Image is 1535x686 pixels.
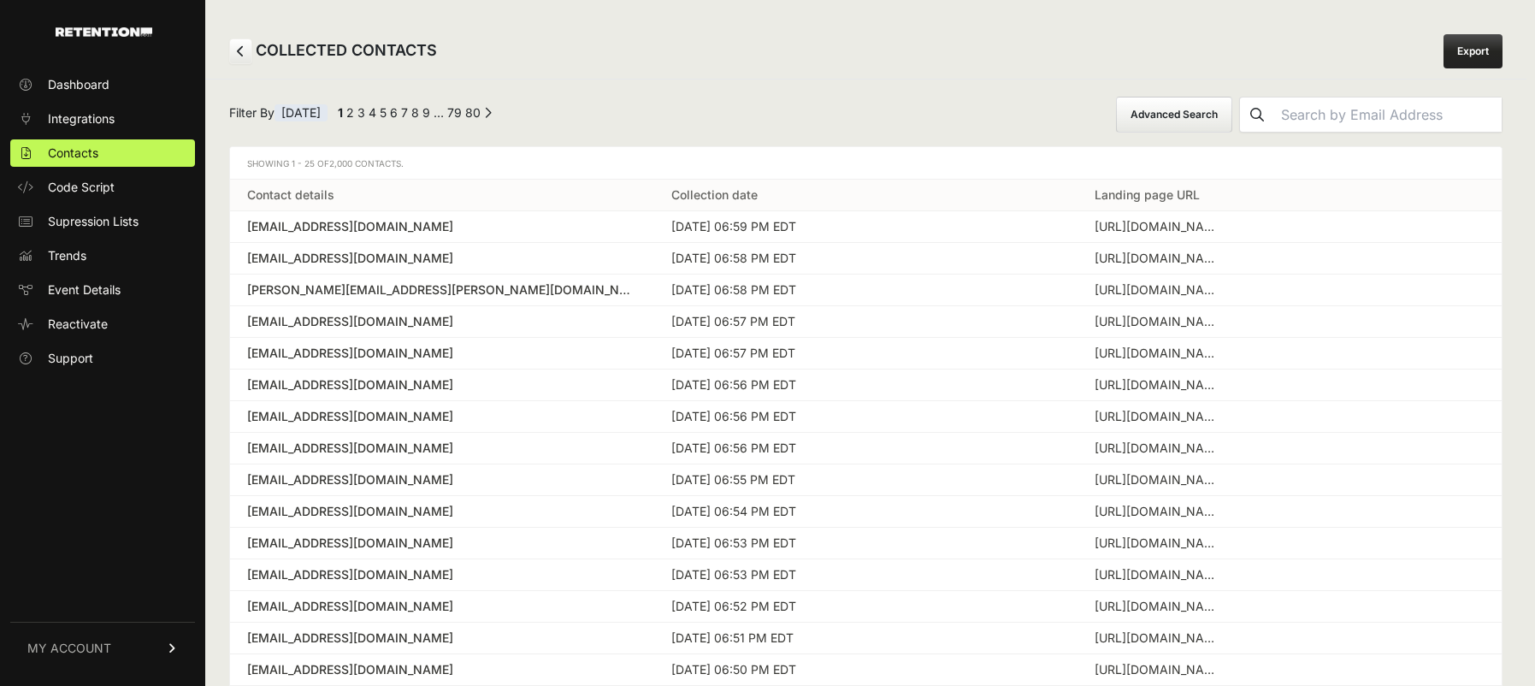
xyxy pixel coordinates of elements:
[10,622,195,674] a: MY ACCOUNT
[447,105,462,120] a: Page 79
[10,105,195,133] a: Integrations
[229,104,328,126] span: Filter By
[654,559,1078,591] td: [DATE] 06:53 PM EDT
[654,370,1078,401] td: [DATE] 06:56 PM EDT
[654,243,1078,275] td: [DATE] 06:58 PM EDT
[1095,503,1223,520] div: https://www.visualcomfort.com/paris-flea-market-medium-chandelier-chc1426/
[247,503,637,520] a: [EMAIL_ADDRESS][DOMAIN_NAME]
[10,208,195,235] a: Supression Lists
[654,338,1078,370] td: [DATE] 06:57 PM EDT
[671,187,758,202] a: Collection date
[401,105,408,120] a: Page 7
[10,71,195,98] a: Dashboard
[10,242,195,269] a: Trends
[48,350,93,367] span: Support
[247,281,637,299] a: [PERSON_NAME][EMAIL_ADDRESS][PERSON_NAME][DOMAIN_NAME]
[247,630,637,647] a: [EMAIL_ADDRESS][DOMAIN_NAME]
[1095,566,1223,583] div: https://www.visualcomfort.com/us/search?sort=relevance_desc&q=charleston
[48,247,86,264] span: Trends
[1274,98,1502,132] input: Search by Email Address
[654,211,1078,243] td: [DATE] 06:59 PM EDT
[1095,376,1223,393] div: https://www.visualcomfort.com/us/c/our-designers/waterford?tid=hp_aughero
[1095,661,1223,678] div: https://www.visualcomfort.com/altair-medium-bath-sconce-slw1055/#2461=41051
[334,104,492,126] div: Pagination
[48,179,115,196] span: Code Script
[247,250,637,267] a: [EMAIL_ADDRESS][DOMAIN_NAME]
[1095,281,1223,299] div: https://www.visualcomfort.com/norman-three-light-wall-bath-sconce-4451803/
[10,139,195,167] a: Contacts
[10,310,195,338] a: Reactivate
[247,187,334,202] a: Contact details
[1095,218,1223,235] div: https://www.visualcomfort.com/maverick-smart-44-ceiling-fan/
[275,104,328,121] span: [DATE]
[247,598,637,615] a: [EMAIL_ADDRESS][DOMAIN_NAME]
[411,105,419,120] a: Page 8
[247,566,637,583] a: [EMAIL_ADDRESS][DOMAIN_NAME]
[654,623,1078,654] td: [DATE] 06:51 PM EDT
[338,105,343,120] em: Page 1
[1095,313,1223,330] div: https://www.visualcomfort.com/wren-18-pendant/#2461=83264&1651=8271
[48,145,98,162] span: Contacts
[1095,440,1223,457] div: https://www.visualcomfort.com/us/c/ceiling
[329,158,404,169] span: 2,000 Contacts.
[48,76,109,93] span: Dashboard
[48,110,115,127] span: Integrations
[422,105,430,120] a: Page 9
[247,218,637,235] a: [EMAIL_ADDRESS][DOMAIN_NAME]
[654,528,1078,559] td: [DATE] 06:53 PM EDT
[1095,535,1223,552] div: https://www.visualcomfort.com/us/c/ceiling/chandelier
[56,27,152,37] img: Retention.com
[247,376,637,393] a: [EMAIL_ADDRESS][DOMAIN_NAME]
[654,464,1078,496] td: [DATE] 06:55 PM EDT
[654,654,1078,686] td: [DATE] 06:50 PM EDT
[654,433,1078,464] td: [DATE] 06:56 PM EDT
[247,661,637,678] a: [EMAIL_ADDRESS][DOMAIN_NAME]
[10,174,195,201] a: Code Script
[247,158,404,169] span: Showing 1 - 25 of
[654,401,1078,433] td: [DATE] 06:56 PM EDT
[1095,471,1223,488] div: https://www.visualcomfort.com/us/c/new-introductions?Category=Wall_-_Bath%2CWall_-_Cordless_%2526...
[346,105,354,120] a: Page 2
[27,640,111,657] span: MY ACCOUNT
[1443,34,1503,68] a: Export
[1095,630,1223,647] div: https://www.visualcomfort.com/us/c/ceiling
[1116,97,1232,133] button: Advanced Search
[465,105,481,120] a: Page 80
[247,535,637,552] a: [EMAIL_ADDRESS][DOMAIN_NAME]
[357,105,365,120] a: Page 3
[247,471,637,488] a: [EMAIL_ADDRESS][DOMAIN_NAME]
[247,440,637,457] a: [EMAIL_ADDRESS][DOMAIN_NAME]
[434,105,444,120] span: …
[48,316,108,333] span: Reactivate
[10,276,195,304] a: Event Details
[247,345,637,362] a: [EMAIL_ADDRESS][DOMAIN_NAME]
[654,306,1078,338] td: [DATE] 06:57 PM EDT
[247,408,637,425] a: [EMAIL_ADDRESS][DOMAIN_NAME]
[1095,250,1223,267] div: https://www.visualcomfort.com/us/c/new-introductions?Category=Ceiling_-_Chandelier%2CCeiling_-_Fl...
[1095,408,1223,425] div: https://www.visualcomfort.com/maverick-smart-44-ceiling-fan/?utm_source=facebook&utm_medium=cpc&u...
[380,105,387,120] a: Page 5
[48,213,139,230] span: Supression Lists
[229,38,437,64] h2: COLLECTED CONTACTS
[48,281,121,299] span: Event Details
[654,591,1078,623] td: [DATE] 06:52 PM EDT
[390,105,398,120] a: Page 6
[369,105,376,120] a: Page 4
[654,275,1078,306] td: [DATE] 06:58 PM EDT
[247,313,637,330] a: [EMAIL_ADDRESS][DOMAIN_NAME]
